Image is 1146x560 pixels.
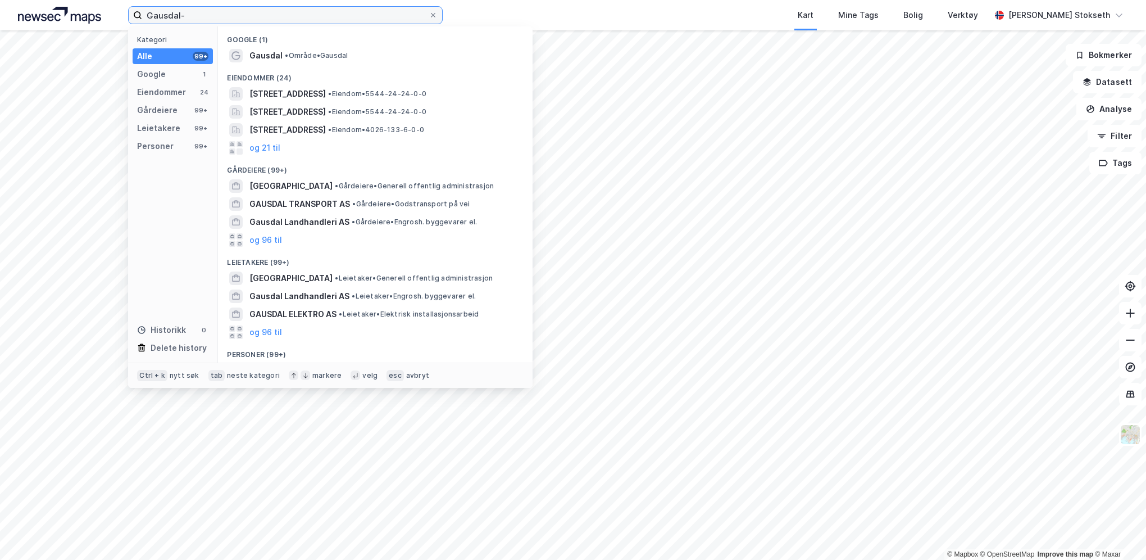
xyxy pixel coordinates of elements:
[18,7,101,24] img: logo.a4113a55bc3d86da70a041830d287a7e.svg
[137,103,178,117] div: Gårdeiere
[285,51,348,60] span: Område • Gausdal
[328,107,426,116] span: Eiendom • 5544-24-24-0-0
[193,142,208,151] div: 99+
[218,65,533,85] div: Eiendommer (24)
[193,106,208,115] div: 99+
[1066,44,1142,66] button: Bokmerker
[137,323,186,337] div: Historikk
[1073,71,1142,93] button: Datasett
[352,292,476,301] span: Leietaker • Engrosh. byggevarer el.
[137,121,180,135] div: Leietakere
[328,125,424,134] span: Eiendom • 4026-133-6-0-0
[352,200,356,208] span: •
[1008,8,1110,22] div: [PERSON_NAME] Stokseth
[285,51,288,60] span: •
[838,8,879,22] div: Mine Tags
[903,8,923,22] div: Bolig
[137,35,213,44] div: Kategori
[352,200,470,209] span: Gårdeiere • Godstransport på vei
[249,105,326,119] span: [STREET_ADDRESS]
[218,249,533,269] div: Leietakere (99+)
[218,26,533,47] div: Google (1)
[249,197,350,211] span: GAUSDAL TRANSPORT AS
[1076,98,1142,120] button: Analyse
[328,89,331,98] span: •
[312,371,342,380] div: markere
[339,310,479,319] span: Leietaker • Elektrisk installasjonsarbeid
[208,370,225,381] div: tab
[1089,152,1142,174] button: Tags
[199,70,208,79] div: 1
[218,157,533,177] div: Gårdeiere (99+)
[352,218,355,226] span: •
[328,125,331,134] span: •
[352,292,355,300] span: •
[406,371,429,380] div: avbryt
[249,179,333,193] span: [GEOGRAPHIC_DATA]
[335,274,493,283] span: Leietaker • Generell offentlig administrasjon
[249,215,349,229] span: Gausdal Landhandleri AS
[249,290,349,303] span: Gausdal Landhandleri AS
[947,550,978,558] a: Mapbox
[137,49,152,63] div: Alle
[386,370,404,381] div: esc
[151,341,207,355] div: Delete history
[170,371,199,380] div: nytt søk
[1088,125,1142,147] button: Filter
[339,310,342,318] span: •
[137,67,166,81] div: Google
[352,218,477,227] span: Gårdeiere • Engrosh. byggevarer el.
[948,8,978,22] div: Verktøy
[362,371,378,380] div: velg
[1090,506,1146,560] div: Kontrollprogram for chat
[199,326,208,335] div: 0
[249,233,282,247] button: og 96 til
[249,123,326,137] span: [STREET_ADDRESS]
[249,272,333,285] span: [GEOGRAPHIC_DATA]
[218,341,533,362] div: Personer (99+)
[137,85,186,99] div: Eiendommer
[335,182,494,191] span: Gårdeiere • Generell offentlig administrasjon
[193,52,208,61] div: 99+
[249,49,283,62] span: Gausdal
[328,89,426,98] span: Eiendom • 5544-24-24-0-0
[227,371,280,380] div: neste kategori
[249,326,282,339] button: og 96 til
[1090,506,1146,560] iframe: Chat Widget
[142,7,429,24] input: Søk på adresse, matrikkel, gårdeiere, leietakere eller personer
[1120,424,1141,445] img: Z
[798,8,813,22] div: Kart
[137,139,174,153] div: Personer
[328,107,331,116] span: •
[249,308,336,321] span: GAUSDAL ELEKTRO AS
[199,88,208,97] div: 24
[335,274,338,282] span: •
[335,182,338,190] span: •
[137,370,167,381] div: Ctrl + k
[249,141,280,155] button: og 21 til
[249,87,326,101] span: [STREET_ADDRESS]
[980,550,1035,558] a: OpenStreetMap
[193,124,208,133] div: 99+
[1038,550,1093,558] a: Improve this map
